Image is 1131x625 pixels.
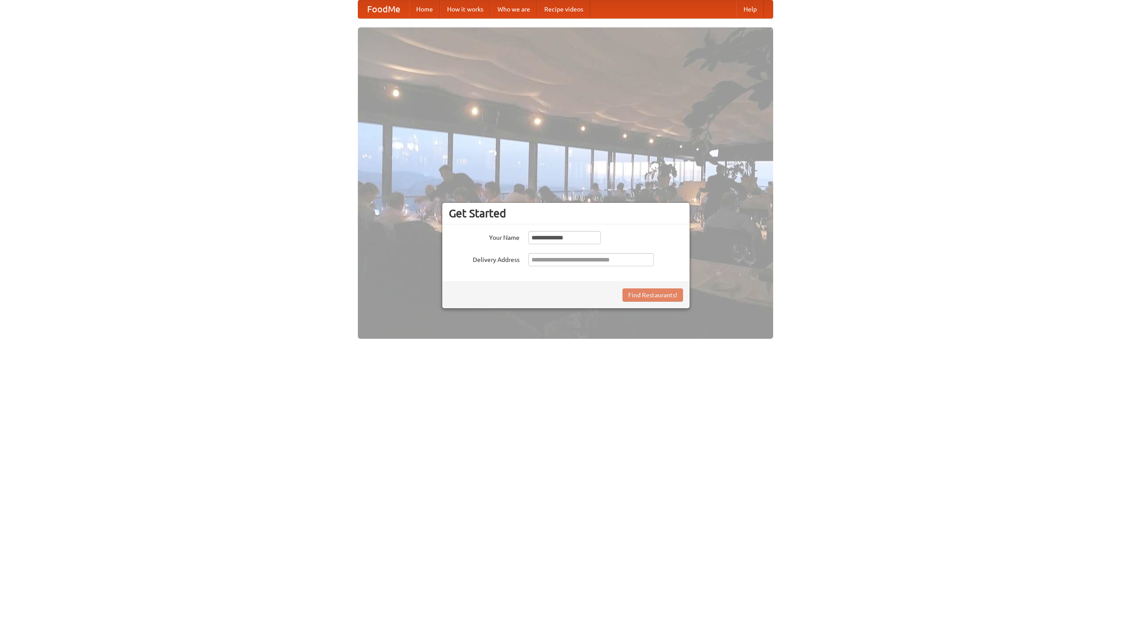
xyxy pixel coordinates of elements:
a: Home [409,0,440,18]
a: How it works [440,0,490,18]
a: Help [736,0,764,18]
a: FoodMe [358,0,409,18]
button: Find Restaurants! [622,288,683,302]
a: Recipe videos [537,0,590,18]
a: Who we are [490,0,537,18]
label: Delivery Address [449,253,520,264]
label: Your Name [449,231,520,242]
h3: Get Started [449,207,683,220]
